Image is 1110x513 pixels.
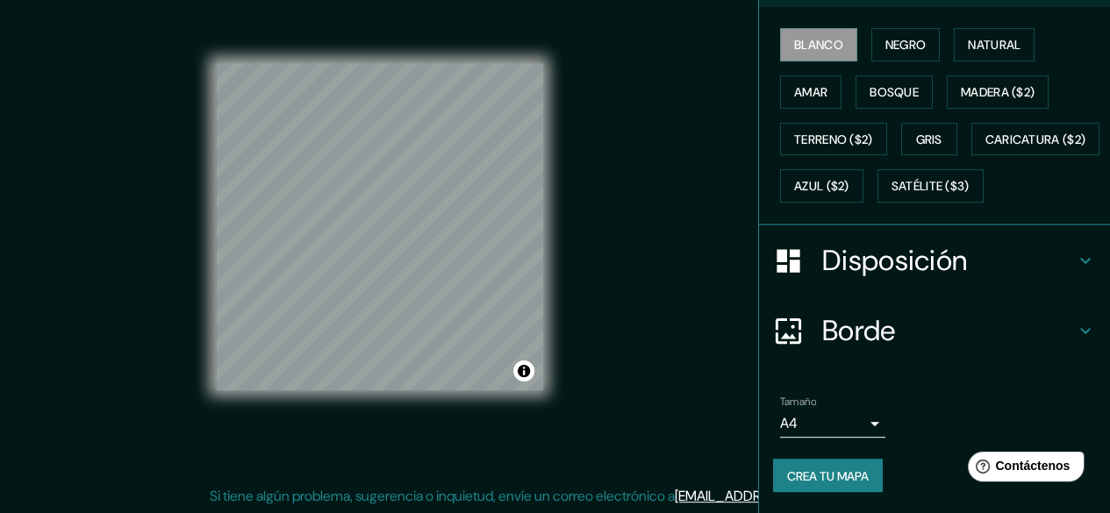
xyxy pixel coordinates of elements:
button: Negro [871,28,941,61]
button: Caricatura ($2) [971,123,1100,156]
div: Borde [759,296,1110,366]
button: Activar o desactivar atribución [513,360,534,381]
button: Madera ($2) [947,75,1049,109]
canvas: Mapa [216,63,543,390]
button: Satélite ($3) [877,169,984,203]
font: Bosque [870,84,919,100]
font: Crea tu mapa [787,467,869,483]
button: Natural [954,28,1035,61]
button: Amar [780,75,841,109]
button: Bosque [856,75,933,109]
font: Negro [885,37,927,53]
font: Terreno ($2) [794,132,873,147]
font: Borde [822,312,896,349]
font: Disposición [822,242,967,279]
button: Terreno ($2) [780,123,887,156]
button: Gris [901,123,957,156]
a: [EMAIL_ADDRESS][DOMAIN_NAME] [675,487,892,505]
font: Gris [916,132,942,147]
button: Crea tu mapa [773,459,883,492]
font: A4 [780,414,798,432]
font: Satélite ($3) [892,179,970,195]
font: Amar [794,84,827,100]
font: Si tiene algún problema, sugerencia o inquietud, envíe un correo electrónico a [210,487,675,505]
div: Disposición [759,225,1110,296]
font: Caricatura ($2) [985,132,1086,147]
div: A4 [780,410,885,438]
font: Madera ($2) [961,84,1035,100]
button: Blanco [780,28,857,61]
font: Tamaño [780,395,816,409]
font: Azul ($2) [794,179,849,195]
iframe: Lanzador de widgets de ayuda [954,445,1091,494]
button: Azul ($2) [780,169,863,203]
font: Natural [968,37,1020,53]
font: Blanco [794,37,843,53]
